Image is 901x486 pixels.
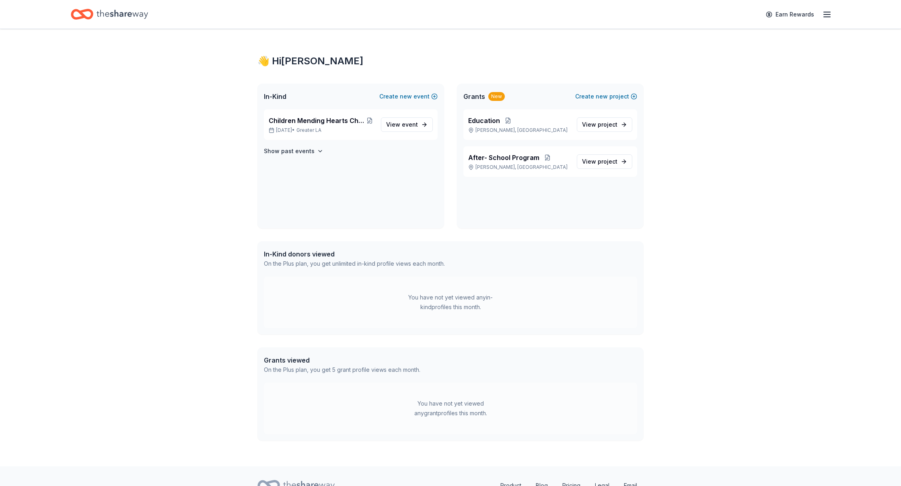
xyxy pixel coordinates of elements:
[400,399,501,418] div: You have not yet viewed any grant profiles this month.
[468,127,570,133] p: [PERSON_NAME], [GEOGRAPHIC_DATA]
[264,146,323,156] button: Show past events
[264,365,420,375] div: On the Plus plan, you get 5 grant profile views each month.
[468,116,500,125] span: Education
[257,55,644,68] div: 👋 Hi [PERSON_NAME]
[264,146,315,156] h4: Show past events
[269,116,365,125] span: Children Mending Hearts Charity Poker Tournament
[264,259,445,269] div: On the Plus plan, you get unlimited in-kind profile views each month.
[596,92,608,101] span: new
[761,7,819,22] a: Earn Rewards
[402,121,418,128] span: event
[468,153,539,162] span: After- School Program
[463,92,485,101] span: Grants
[379,92,438,101] button: Createnewevent
[386,120,418,129] span: View
[264,355,420,365] div: Grants viewed
[71,5,148,24] a: Home
[488,92,505,101] div: New
[582,157,617,166] span: View
[577,154,632,169] a: View project
[598,158,617,165] span: project
[264,92,286,101] span: In-Kind
[381,117,433,132] a: View event
[296,127,321,133] span: Greater LA
[468,164,570,170] p: [PERSON_NAME], [GEOGRAPHIC_DATA]
[269,127,374,133] p: [DATE] •
[400,92,412,101] span: new
[575,92,637,101] button: Createnewproject
[577,117,632,132] a: View project
[264,249,445,259] div: In-Kind donors viewed
[598,121,617,128] span: project
[582,120,617,129] span: View
[400,293,501,312] div: You have not yet viewed any in-kind profiles this month.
